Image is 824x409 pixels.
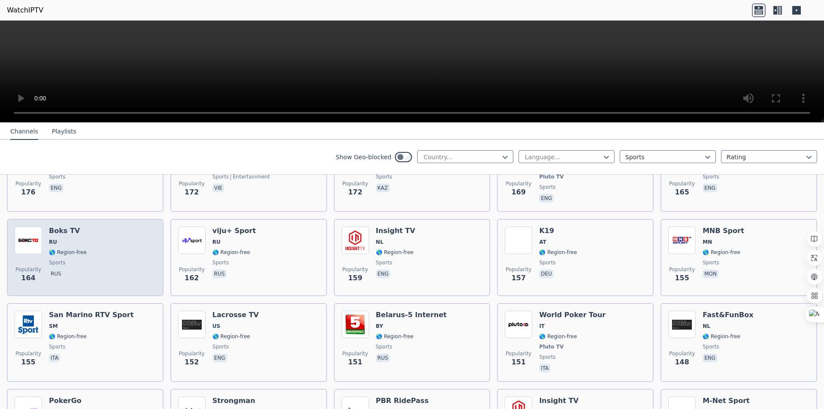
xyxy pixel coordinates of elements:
[539,323,545,330] span: IT
[342,227,369,254] img: Insight TV
[212,184,224,192] p: vie
[675,187,689,197] span: 165
[49,397,87,405] h6: PokerGo
[212,354,227,362] p: eng
[376,323,383,330] span: BY
[539,311,606,319] h6: World Poker Tour
[212,173,229,180] span: sports
[376,270,391,278] p: eng
[668,311,696,338] img: Fast&FunBox
[669,350,695,357] span: Popularity
[539,184,555,191] span: sports
[506,350,531,357] span: Popularity
[376,397,429,405] h6: PBR RidePass
[342,180,368,187] span: Popularity
[212,259,229,266] span: sports
[539,249,577,256] span: 🌎 Region-free
[185,273,199,283] span: 162
[15,350,41,357] span: Popularity
[376,354,390,362] p: rus
[342,350,368,357] span: Popularity
[49,333,87,340] span: 🌎 Region-free
[539,239,546,245] span: AT
[376,173,392,180] span: sports
[212,239,221,245] span: RU
[212,343,229,350] span: sports
[21,357,35,367] span: 155
[49,249,87,256] span: 🌎 Region-free
[703,354,717,362] p: eng
[49,227,87,235] h6: Boks TV
[15,266,41,273] span: Popularity
[539,343,563,350] span: Pluto TV
[512,357,526,367] span: 151
[703,184,717,192] p: eng
[15,180,41,187] span: Popularity
[342,266,368,273] span: Popularity
[212,227,256,235] h6: viju+ Sport
[336,153,391,161] label: Show Geo-blocked
[539,354,555,361] span: sports
[21,273,35,283] span: 164
[703,173,719,180] span: sports
[703,343,719,350] span: sports
[539,194,554,203] p: eng
[212,311,259,319] h6: Lacrosse TV
[348,187,362,197] span: 172
[703,239,712,245] span: MN
[49,239,57,245] span: RU
[703,227,744,235] h6: MNB Sport
[52,124,76,140] button: Playlists
[179,180,205,187] span: Popularity
[703,333,740,340] span: 🌎 Region-free
[230,173,270,180] span: entertainment
[376,343,392,350] span: sports
[49,343,65,350] span: sports
[675,357,689,367] span: 148
[376,333,414,340] span: 🌎 Region-free
[49,354,60,362] p: ita
[506,266,531,273] span: Popularity
[49,173,65,180] span: sports
[348,357,362,367] span: 151
[512,273,526,283] span: 157
[703,249,740,256] span: 🌎 Region-free
[49,184,64,192] p: eng
[539,333,577,340] span: 🌎 Region-free
[7,5,43,15] a: WatchIPTV
[703,259,719,266] span: sports
[49,311,133,319] h6: San Marino RTV Sport
[212,397,255,405] h6: Strongman
[668,227,696,254] img: MNB Sport
[376,259,392,266] span: sports
[212,323,220,330] span: US
[376,311,447,319] h6: Belarus-5 Internet
[212,333,250,340] span: 🌎 Region-free
[506,180,531,187] span: Popularity
[376,227,415,235] h6: Insight TV
[669,266,695,273] span: Popularity
[179,266,205,273] span: Popularity
[21,187,35,197] span: 176
[703,397,750,405] h6: M-Net Sport
[15,311,42,338] img: San Marino RTV Sport
[703,270,718,278] p: mon
[179,350,205,357] span: Popularity
[49,323,58,330] span: SM
[376,239,384,245] span: NL
[212,270,227,278] p: rus
[539,270,554,278] p: deu
[10,124,38,140] button: Channels
[178,311,206,338] img: Lacrosse TV
[539,259,555,266] span: sports
[348,273,362,283] span: 159
[669,180,695,187] span: Popularity
[703,311,753,319] h6: Fast&FunBox
[15,227,42,254] img: Boks TV
[49,259,65,266] span: sports
[376,249,414,256] span: 🌎 Region-free
[539,397,579,405] h6: Insight TV
[505,311,532,338] img: World Poker Tour
[342,311,369,338] img: Belarus-5 Internet
[539,227,577,235] h6: K19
